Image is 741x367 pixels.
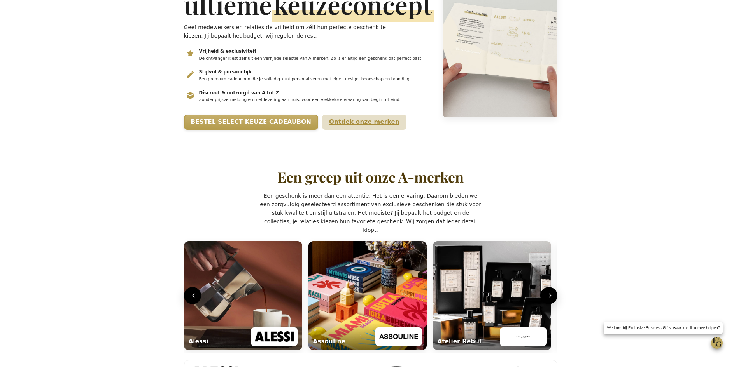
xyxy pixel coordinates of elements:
button: Volgende [540,287,557,304]
a: Ontdek onze merken [322,115,406,130]
h3: Discreet & ontzorgd van A tot Z [199,90,433,96]
div: Alessi [189,337,208,346]
div: Assouline [313,337,345,346]
p: Geef medewerkers en relaties de vrijheid om zélf hun perfecte geschenk te kiezen. Jij bepaalt het... [184,23,405,40]
p: Zonder prijsvermelding en met levering aan huis, voor een vlekkeloze ervaring van begin tot eind. [199,97,433,103]
h3: Vrijheid & exclusiviteit [199,49,433,55]
button: Vorige [184,287,201,304]
h3: Stijlvol & persoonlijk [199,69,433,75]
a: Bestel Select Keuze Cadeaubon [184,115,319,130]
p: De ontvanger kiest zelf uit een verfijnde selectie van A-merken. Zo is er altijd een geschenk dat... [199,56,433,62]
ul: Belangrijkste voordelen [184,48,434,108]
p: Een geschenk is meer dan een attentie. Het is een ervaring. Daarom bieden we een zorgvuldig gesel... [260,191,481,234]
img: Assouline lifestyle [308,241,427,350]
img: Atelier Rebul logo [504,330,543,344]
img: Alessi lifestyle [184,241,302,350]
h2: Een greep uit onze A-merken [277,169,464,185]
img: Alessi logo [255,330,294,344]
section: Lifestyle carrousel [184,238,557,353]
p: Een premium cadeaubon die je volledig kunt personaliseren met eigen design, boodschap en branding. [199,76,433,82]
div: Atelier Rebul [438,337,482,346]
img: Assouline logo [379,330,418,344]
img: Atelier Rebul lifestyle [433,241,551,350]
